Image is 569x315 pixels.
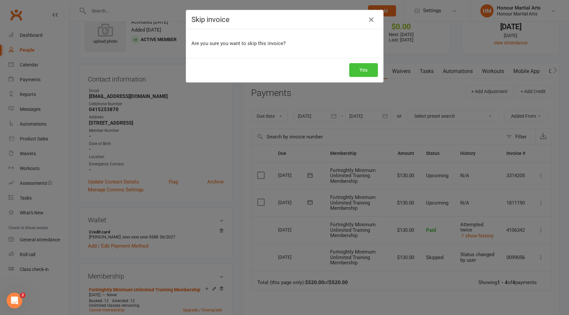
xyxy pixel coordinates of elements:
h4: Skip invoice [191,15,378,24]
span: 2 [20,293,25,298]
button: Close [366,14,377,25]
button: Yes [349,63,378,77]
iframe: Intercom live chat [7,293,22,308]
span: Are you sure you want to skip this invoice? [191,40,286,46]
